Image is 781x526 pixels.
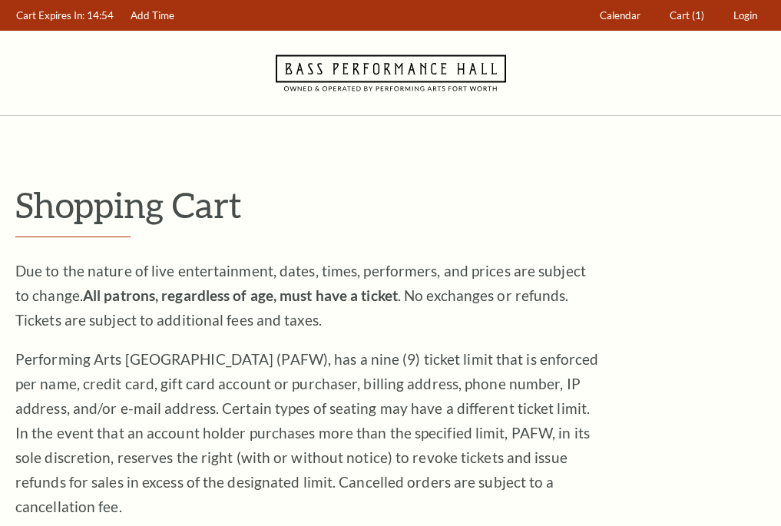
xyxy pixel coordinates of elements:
[83,286,398,304] strong: All patrons, regardless of age, must have a ticket
[692,9,704,22] span: (1)
[663,1,712,31] a: Cart (1)
[87,9,114,22] span: 14:54
[15,185,766,224] p: Shopping Cart
[15,347,599,519] p: Performing Arts [GEOGRAPHIC_DATA] (PAFW), has a nine (9) ticket limit that is enforced per name, ...
[16,9,84,22] span: Cart Expires In:
[124,1,182,31] a: Add Time
[726,1,765,31] a: Login
[733,9,757,22] span: Login
[593,1,648,31] a: Calendar
[670,9,690,22] span: Cart
[600,9,640,22] span: Calendar
[15,262,586,329] span: Due to the nature of live entertainment, dates, times, performers, and prices are subject to chan...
